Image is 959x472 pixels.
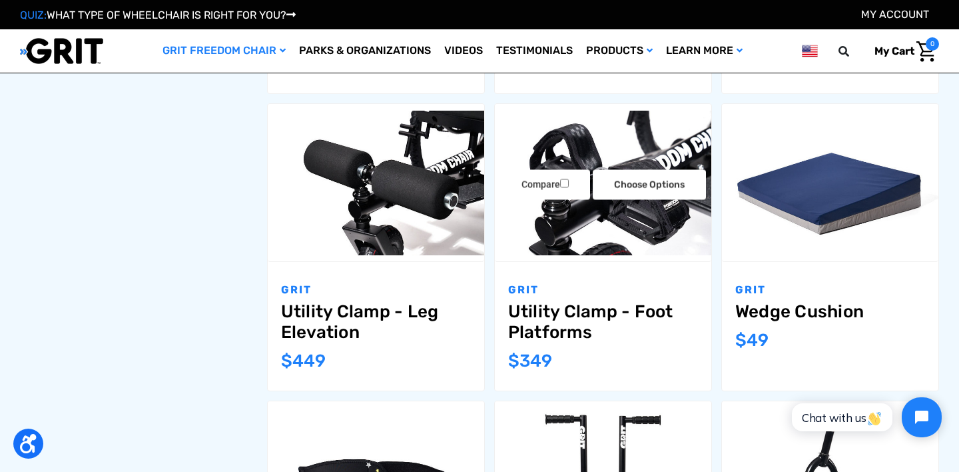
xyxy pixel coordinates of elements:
img: GRIT Wedge Cushion: foam wheelchair cushion for positioning and comfort shown in 18/"20 width wit... [722,111,938,255]
a: Wedge Cushion,$49.00 [735,301,925,322]
img: Utility Clamp - Leg Elevation [268,111,484,255]
p: GRIT [735,282,925,298]
img: Utility Clamp - Foot Platforms [495,111,711,255]
input: Compare [560,179,569,188]
input: Search [844,37,864,65]
a: Products [579,29,659,73]
a: Account [861,8,929,21]
p: GRIT [508,282,698,298]
a: Parks & Organizations [292,29,438,73]
a: Utility Clamp - Foot Platforms,$349.00 [508,301,698,343]
span: My Cart [874,45,914,57]
a: Learn More [659,29,749,73]
img: us.png [802,43,818,59]
span: $349 [508,351,552,371]
a: Utility Clamp - Leg Elevation,$449.00 [281,301,471,343]
a: Utility Clamp - Foot Platforms,$349.00 [495,104,711,261]
a: Videos [438,29,489,73]
img: GRIT All-Terrain Wheelchair and Mobility Equipment [20,37,103,65]
a: Testimonials [489,29,579,73]
iframe: Tidio Chat [777,386,953,449]
a: Cart with 0 items [864,37,939,65]
a: GRIT Freedom Chair [156,29,292,73]
a: Choose Options [593,170,706,200]
p: GRIT [281,282,471,298]
span: 0 [926,37,939,51]
span: $49 [735,330,769,351]
label: Compare [500,170,590,200]
a: Utility Clamp - Leg Elevation,$449.00 [268,104,484,261]
a: QUIZ:WHAT TYPE OF WHEELCHAIR IS RIGHT FOR YOU? [20,9,296,21]
a: Wedge Cushion,$49.00 [722,104,938,261]
span: QUIZ: [20,9,47,21]
img: Cart [916,41,936,62]
span: $449 [281,351,326,371]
